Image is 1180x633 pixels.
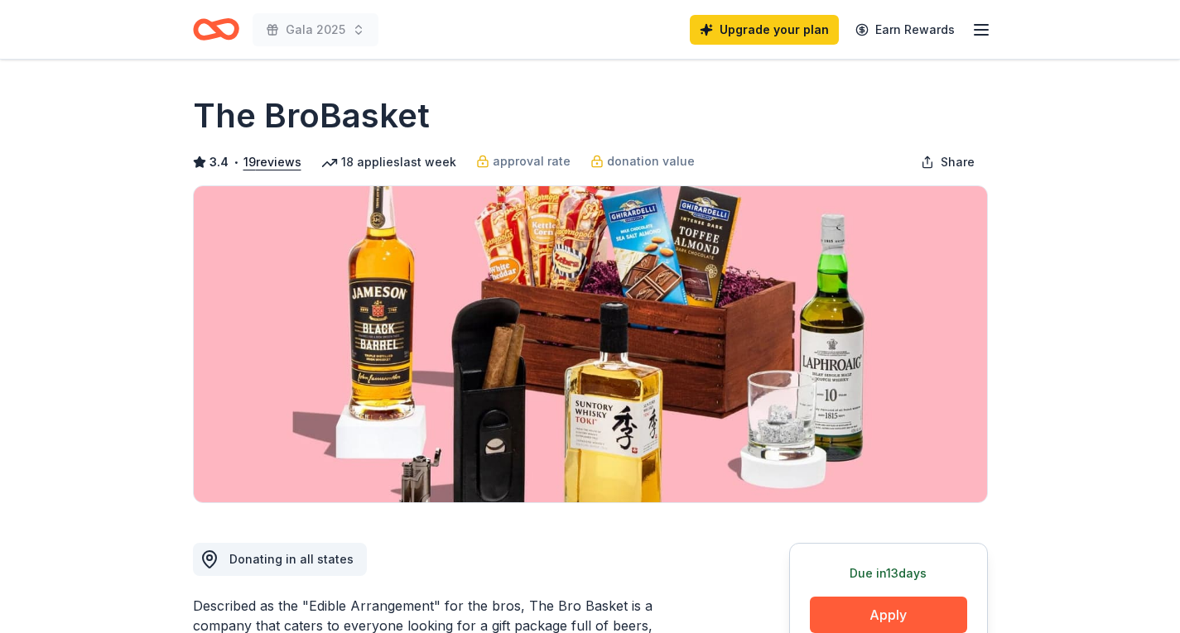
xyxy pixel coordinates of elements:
[845,15,965,45] a: Earn Rewards
[193,10,239,49] a: Home
[243,152,301,172] button: 19reviews
[493,151,571,171] span: approval rate
[690,15,839,45] a: Upgrade your plan
[321,152,456,172] div: 18 applies last week
[233,156,238,169] span: •
[607,151,695,171] span: donation value
[286,20,345,40] span: Gala 2025
[590,151,695,171] a: donation value
[476,151,571,171] a: approval rate
[193,93,430,139] h1: The BroBasket
[810,563,967,583] div: Due in 13 days
[194,186,987,502] img: Image for The BroBasket
[210,152,229,172] span: 3.4
[941,152,975,172] span: Share
[908,146,988,179] button: Share
[229,552,354,566] span: Donating in all states
[810,597,967,633] button: Apply
[253,13,378,46] button: Gala 2025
